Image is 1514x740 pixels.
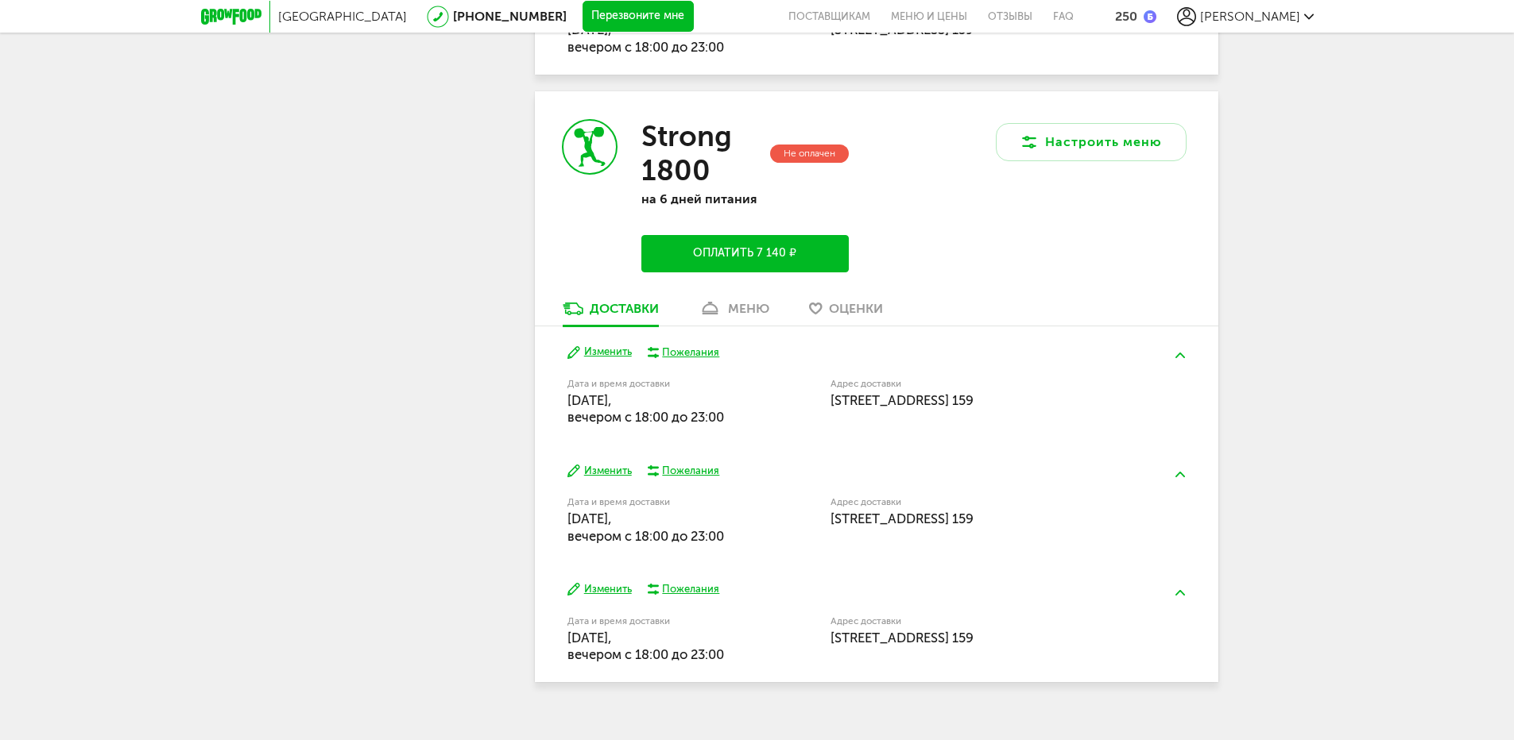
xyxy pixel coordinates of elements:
span: [STREET_ADDRESS] 159 [831,511,974,526]
button: Пожелания [648,582,720,596]
button: Пожелания [648,345,720,360]
div: 250 [1115,9,1137,24]
button: Изменить [567,582,632,597]
button: Изменить [567,464,632,479]
span: [PERSON_NAME] [1200,9,1300,24]
div: Не оплачен [770,145,849,163]
div: Пожелания [662,582,719,596]
a: [PHONE_NUMBER] [453,9,567,24]
span: [DATE], вечером c 18:00 до 23:00 [567,392,724,425]
button: Пожелания [648,464,720,478]
img: arrow-up-green.5eb5f82.svg [1175,472,1185,477]
img: bonus_b.cdccf46.png [1144,10,1156,23]
span: [STREET_ADDRESS] 159 [831,630,974,646]
span: [GEOGRAPHIC_DATA] [278,9,407,24]
span: [STREET_ADDRESS] 159 [831,392,974,408]
span: [DATE], вечером c 18:00 до 23:00 [567,21,724,54]
span: [DATE], вечером c 18:00 до 23:00 [567,511,724,543]
p: на 6 дней питания [641,191,848,206]
a: меню [691,300,777,326]
button: Настроить меню [996,123,1187,161]
div: Пожелания [662,464,719,478]
div: меню [728,301,769,316]
span: [DATE], вечером c 18:00 до 23:00 [567,630,724,662]
img: arrow-up-green.5eb5f82.svg [1175,590,1185,595]
a: Доставки [555,300,667,326]
label: Дата и время доставки [567,617,749,626]
button: Оплатить 7 140 ₽ [641,235,848,272]
button: Перезвоните мне [583,1,694,33]
label: Адрес доставки [831,380,1127,388]
span: Оценки [829,301,883,316]
div: Пожелания [662,345,719,360]
button: Изменить [567,345,632,360]
label: Дата и время доставки [567,380,749,388]
h3: Strong 1800 [641,119,766,187]
label: Адрес доставки [831,617,1127,626]
label: Адрес доставки [831,498,1127,507]
div: Доставки [590,301,659,316]
label: Дата и время доставки [567,498,749,507]
img: arrow-up-green.5eb5f82.svg [1175,353,1185,358]
a: Оценки [801,300,891,326]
